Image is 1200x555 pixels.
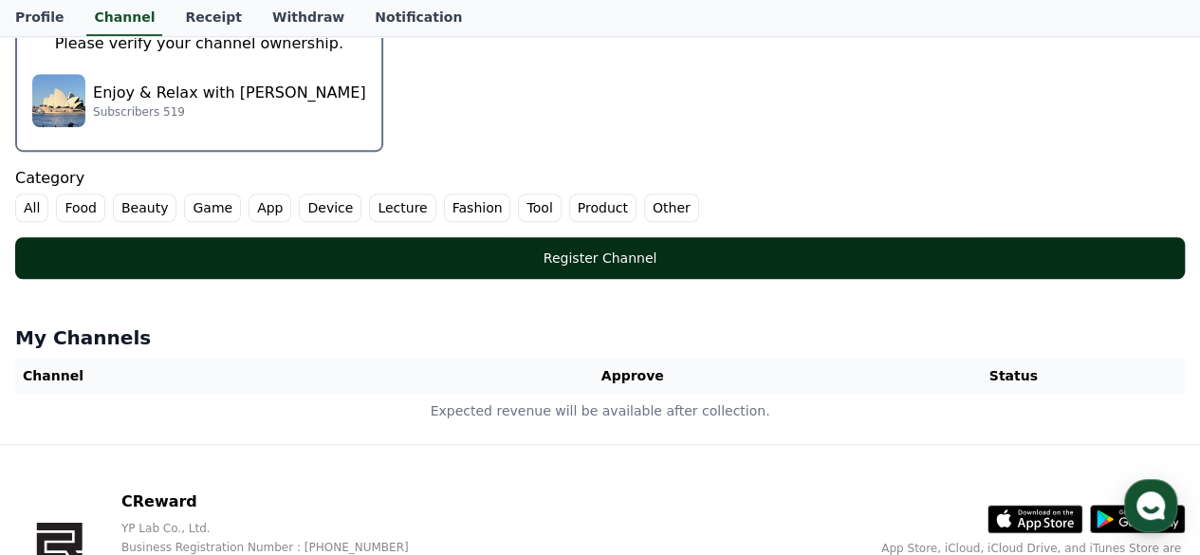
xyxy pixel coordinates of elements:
[841,359,1185,394] th: Status
[245,398,364,445] a: Settings
[121,540,439,555] p: Business Registration Number : [PHONE_NUMBER]
[108,378,262,393] a: Powered byChannel Talk
[32,74,85,127] img: Enjoy & Relax with Lana
[93,82,366,104] p: Enjoy & Relax with [PERSON_NAME]
[55,32,343,55] p: Please verify your channel ownership.
[188,379,263,391] b: Channel Talk
[120,332,274,347] span: Back on [DATE] 6:30 AM
[423,359,841,394] th: Approve
[15,394,1185,429] td: Expected revenue will be available after collection.
[127,379,262,391] span: Powered by
[70,237,309,256] div: Please leave your questions.
[70,201,347,218] div: CReward
[15,19,383,152] button: Please verify your channel ownership. Enjoy & Relax with Lana Enjoy & Relax with [PERSON_NAME] Su...
[644,194,699,222] label: Other
[199,150,347,173] button: See business hours
[70,218,309,237] div: Hello, we are CReward.
[207,153,326,170] span: See business hours
[281,426,327,441] span: Settings
[53,249,1147,268] div: Register Channel
[23,194,347,268] a: CRewardHello, we are CReward.Please leave your questions.
[444,194,511,222] label: Fashion
[113,194,176,222] label: Beauty
[15,237,1185,279] button: Register Channel
[121,490,439,513] p: CReward
[569,194,637,222] label: Product
[27,279,343,324] a: Start a chat
[23,142,134,173] h1: CReward
[128,292,222,311] span: Start a chat
[369,194,435,222] label: Lecture
[184,194,241,222] label: Game
[299,194,361,222] label: Device
[93,104,366,120] p: Subscribers 519
[125,398,245,445] a: Messages
[157,427,213,442] span: Messages
[121,521,439,536] p: YP Lab Co., Ltd.
[15,359,423,394] th: Channel
[15,324,1185,351] h4: My Channels
[15,194,48,222] label: All
[56,194,105,222] label: Food
[518,194,561,222] label: Tool
[249,194,291,222] label: App
[48,426,82,441] span: Home
[15,167,1185,222] div: Category
[6,398,125,445] a: Home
